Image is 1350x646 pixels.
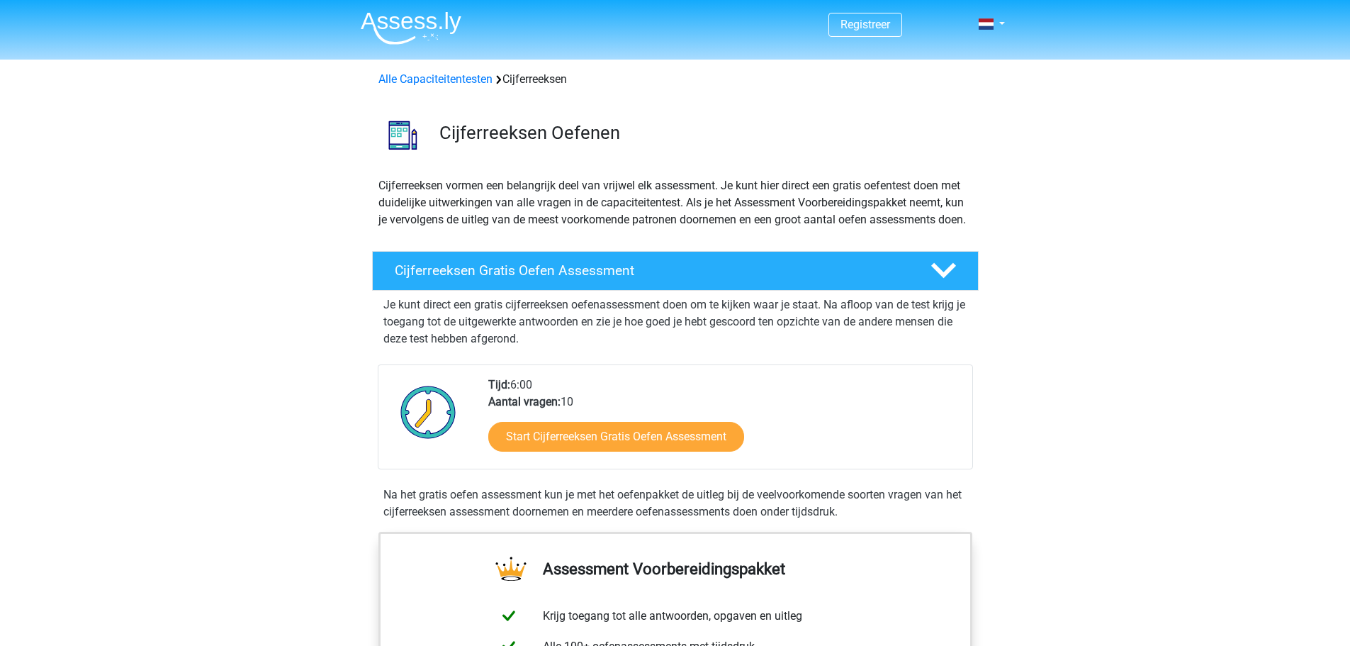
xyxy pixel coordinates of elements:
div: Na het gratis oefen assessment kun je met het oefenpakket de uitleg bij de veelvoorkomende soorte... [378,486,973,520]
h3: Cijferreeksen Oefenen [439,122,967,144]
p: Je kunt direct een gratis cijferreeksen oefenassessment doen om te kijken waar je staat. Na afloo... [383,296,967,347]
p: Cijferreeksen vormen een belangrijk deel van vrijwel elk assessment. Je kunt hier direct een grat... [378,177,972,228]
b: Aantal vragen: [488,395,561,408]
a: Start Cijferreeksen Gratis Oefen Assessment [488,422,744,452]
a: Alle Capaciteitentesten [378,72,493,86]
h4: Cijferreeksen Gratis Oefen Assessment [395,262,908,279]
a: Registreer [840,18,890,31]
img: Klok [393,377,464,447]
a: Cijferreeksen Gratis Oefen Assessment [366,251,984,291]
div: Cijferreeksen [373,71,978,88]
div: 6:00 10 [478,377,972,469]
b: Tijd: [488,378,510,391]
img: cijferreeksen [373,105,433,165]
img: Assessly [361,11,461,45]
